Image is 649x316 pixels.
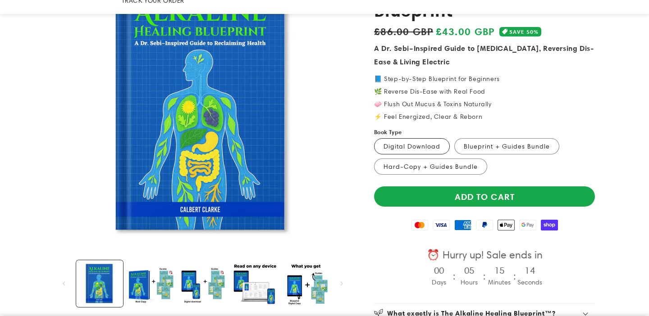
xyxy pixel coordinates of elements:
div: Hours [461,275,478,289]
label: Digital Download [374,138,450,154]
div: Days [432,275,446,289]
span: SAVE 50% [509,27,539,36]
strong: A Dr. Sebi–Inspired Guide to [MEDICAL_DATA], Reversing Dis-Ease & Living Electric [374,44,594,66]
label: Book Type [374,128,402,137]
button: Slide left [54,274,74,293]
button: Add to cart [374,186,595,207]
h4: 15 [494,266,504,275]
div: : [483,267,486,287]
div: Minutes [488,275,511,289]
p: 📘 Step-by-Step Blueprint for Beginners 🌿 Reverse Dis-Ease with Real Food 🧼 Flush Out Mucus & Toxi... [374,76,595,120]
s: £86.00 GBP [374,24,433,39]
div: ⏰ Hurry up! Sale ends in [405,248,565,262]
h4: 05 [464,266,474,275]
button: Slide right [332,274,352,293]
h4: 14 [525,266,535,275]
button: Load image 5 in gallery view [283,260,329,307]
div: : [513,267,516,287]
label: Hard-Copy + Guides Bundle [374,158,487,175]
h4: 00 [434,266,444,275]
span: £43.00 GBP [436,24,495,39]
button: Load image 4 in gallery view [231,260,278,307]
label: Blueprint + Guides Bundle [454,138,559,154]
button: Load image 2 in gallery view [128,260,174,307]
button: Load image 1 in gallery view [76,260,123,307]
div: : [453,267,456,287]
div: Seconds [517,275,542,289]
button: Load image 3 in gallery view [179,260,226,307]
